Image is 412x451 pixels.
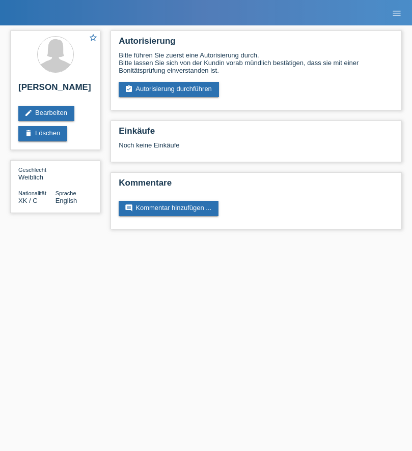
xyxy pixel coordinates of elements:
a: commentKommentar hinzufügen ... [119,201,218,216]
i: assignment_turned_in [125,85,133,93]
a: menu [387,10,407,16]
div: Bitte führen Sie zuerst eine Autorisierung durch. Bitte lassen Sie sich von der Kundin vorab münd... [119,51,394,74]
i: star_border [89,33,98,42]
a: assignment_turned_inAutorisierung durchführen [119,82,219,97]
i: menu [392,8,402,18]
h2: Kommentare [119,178,394,193]
i: delete [24,129,33,137]
span: Sprache [56,190,76,196]
div: Noch keine Einkäufe [119,141,394,157]
a: star_border [89,33,98,44]
h2: Einkäufe [119,126,394,141]
i: comment [125,204,133,212]
span: Kosovo / C / 17.01.1997 [18,197,38,204]
a: deleteLöschen [18,126,67,141]
a: editBearbeiten [18,106,74,121]
span: Nationalität [18,190,46,196]
div: Weiblich [18,166,56,181]
h2: [PERSON_NAME] [18,82,92,98]
i: edit [24,109,33,117]
h2: Autorisierung [119,36,394,51]
span: English [56,197,77,204]
span: Geschlecht [18,167,46,173]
